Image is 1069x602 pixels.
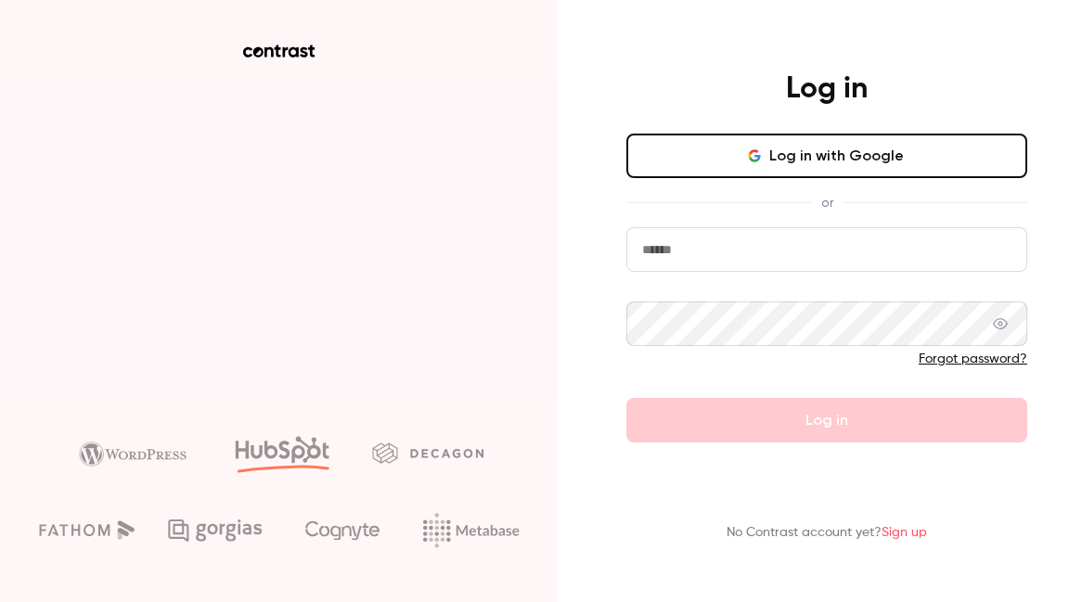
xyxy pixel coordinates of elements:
[919,352,1027,365] a: Forgot password?
[626,134,1027,178] button: Log in with Google
[882,526,927,539] a: Sign up
[786,70,868,108] h4: Log in
[372,442,483,463] img: decagon
[727,523,927,543] p: No Contrast account yet?
[812,193,843,212] span: or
